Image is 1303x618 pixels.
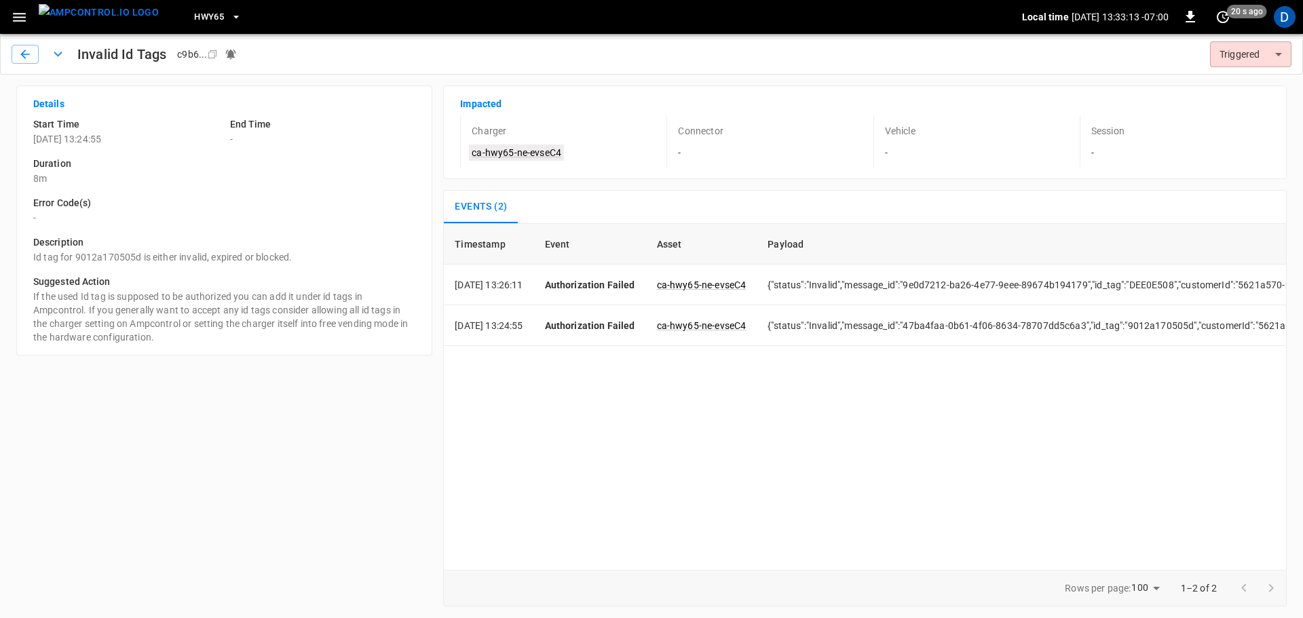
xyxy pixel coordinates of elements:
[1274,6,1296,28] div: profile-icon
[1022,10,1069,24] p: Local time
[189,4,247,31] button: HWY65
[206,47,220,62] div: copy
[33,211,415,225] p: -
[545,278,635,292] p: Authorization Failed
[33,132,219,146] p: [DATE] 13:24:55
[678,124,723,138] p: Connector
[666,116,856,168] div: -
[534,224,646,265] th: Event
[33,250,415,264] p: Id tag for 9012a170505d is either invalid, expired or blocked.
[225,48,237,60] div: Notifications sent
[443,223,1287,570] div: sessions table
[33,172,415,185] p: 8m
[1091,124,1125,138] p: Session
[469,144,564,161] a: ca-hwy65-ne-evseC4
[77,43,166,65] h1: Invalid Id Tags
[460,97,1270,111] p: Impacted
[885,124,915,138] p: Vehicle
[657,279,747,290] a: ca-hwy65-ne-evseC4
[33,290,415,344] p: If the used Id tag is supposed to be authorized you can add it under id tags in Ampcontrol. If yo...
[194,9,224,25] span: HWY65
[1080,116,1270,168] div: -
[657,320,747,331] a: ca-hwy65-ne-evseC4
[1072,10,1169,24] p: [DATE] 13:33:13 -07:00
[33,275,415,290] h6: Suggested Action
[230,117,416,132] h6: End Time
[646,224,757,265] th: Asset
[1210,41,1291,67] div: Triggered
[545,319,635,332] p: Authorization Failed
[1131,578,1164,598] div: 100
[33,117,219,132] h6: Start Time
[177,47,207,61] div: c9b6 ...
[444,305,533,346] td: [DATE] 13:24:55
[33,235,415,250] h6: Description
[230,132,416,146] p: -
[444,191,518,223] button: Events (2)
[39,4,159,21] img: ampcontrol.io logo
[472,124,506,138] p: Charger
[33,157,415,172] h6: Duration
[1065,581,1131,595] p: Rows per page:
[444,224,533,265] th: Timestamp
[1212,6,1234,28] button: set refresh interval
[873,116,1063,168] div: -
[1181,581,1217,595] p: 1–2 of 2
[33,196,415,211] h6: Error Code(s)
[1227,5,1267,18] span: 20 s ago
[444,265,533,305] td: [DATE] 13:26:11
